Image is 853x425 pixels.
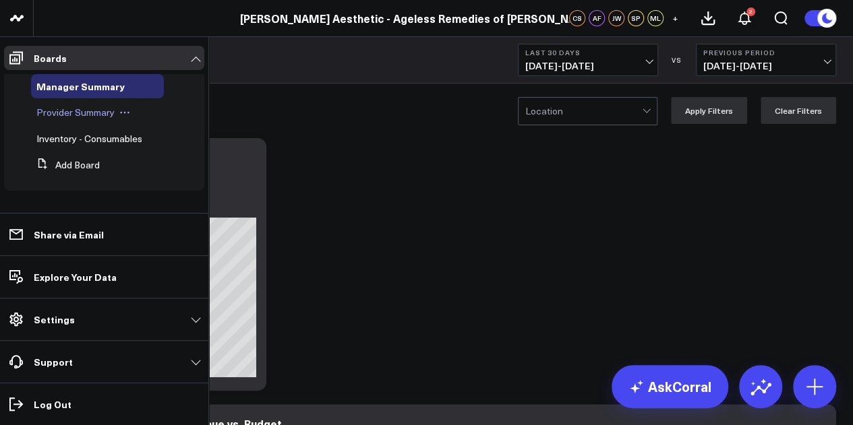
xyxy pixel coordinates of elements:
[34,399,71,410] p: Log Out
[647,10,664,26] div: ML
[34,314,75,325] p: Settings
[628,10,644,26] div: SP
[34,356,73,367] p: Support
[36,107,115,118] a: Provider Summary
[525,48,651,57] b: Last 30 Days
[34,271,117,282] p: Explore Your Data
[665,56,689,64] div: VS
[31,153,100,177] button: Add Board
[696,44,836,76] button: Previous Period[DATE]-[DATE]
[608,10,624,26] div: JW
[672,13,678,23] span: +
[703,48,829,57] b: Previous Period
[240,11,597,26] a: [PERSON_NAME] Aesthetic - Ageless Remedies of [PERSON_NAME]
[36,79,125,93] span: Manager Summary
[569,10,585,26] div: CS
[36,106,115,119] span: Provider Summary
[36,81,125,92] a: Manager Summary
[589,10,605,26] div: AF
[612,365,728,408] a: AskCorral
[36,132,142,145] span: Inventory - Consumables
[667,10,683,26] button: +
[4,392,204,416] a: Log Out
[36,133,142,144] a: Inventory - Consumables
[703,61,829,71] span: [DATE] - [DATE]
[525,61,651,71] span: [DATE] - [DATE]
[761,97,836,124] button: Clear Filters
[671,97,747,124] button: Apply Filters
[518,44,658,76] button: Last 30 Days[DATE]-[DATE]
[34,229,104,240] p: Share via Email
[34,53,67,63] p: Boards
[746,7,755,16] div: 2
